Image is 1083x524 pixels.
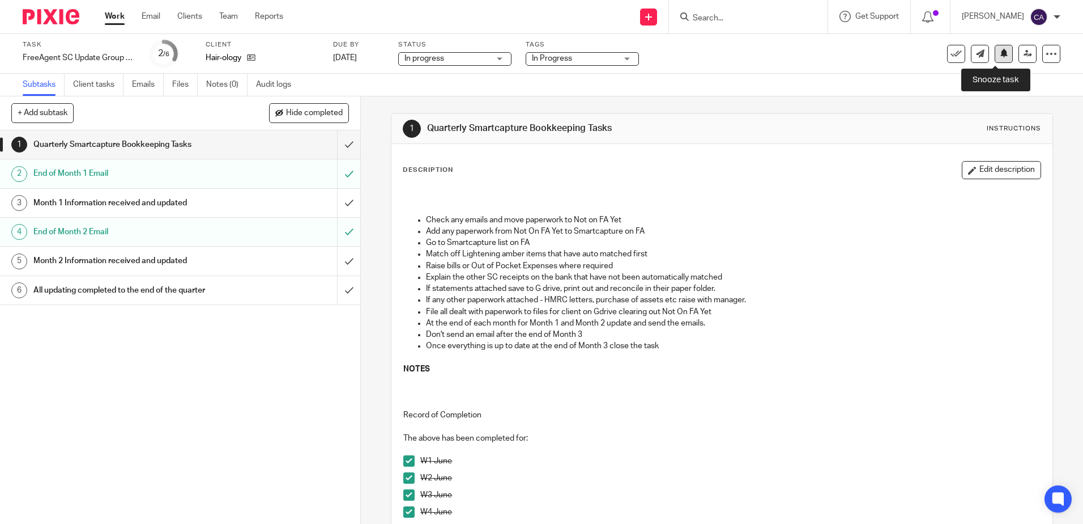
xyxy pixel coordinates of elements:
div: FreeAgent SC Update Group 3 - [DATE] - [DATE] [23,52,136,64]
h1: Month 2 Information received and updated [33,252,228,269]
div: 5 [11,253,27,269]
p: W1 June [420,455,1040,467]
p: Record of Completion [403,409,1040,421]
p: Go to Smartcapture list on FA [426,237,1040,248]
div: 1 [403,120,421,138]
span: In progress [404,54,444,62]
img: svg%3E [1030,8,1048,26]
h1: Quarterly Smartcapture Bookkeeping Tasks [427,122,746,134]
span: [DATE] [333,54,357,62]
p: Check any emails and move paperwork to Not on FA Yet [426,214,1040,226]
p: Add any paperwork from Not On FA Yet to Smartcapture on FA [426,226,1040,237]
h1: Month 1 Information received and updated [33,195,228,212]
span: Hide completed [286,109,343,118]
a: Reports [255,11,283,22]
h1: Quarterly Smartcapture Bookkeeping Tasks [33,136,228,153]
label: Due by [333,40,384,49]
a: Clients [177,11,202,22]
div: FreeAgent SC Update Group 3 - June - Aug, 2025 [23,52,136,64]
div: 1 [11,137,27,153]
h1: End of Month 1 Email [33,165,228,182]
p: Once everything is up to date at the end of Month 3 close the task [426,340,1040,352]
a: Work [105,11,125,22]
p: Don't send an email after the end of Month 3 [426,329,1040,340]
button: + Add subtask [11,103,74,122]
strong: NOTES [403,365,430,373]
a: Team [219,11,238,22]
small: /6 [163,51,169,57]
p: The above has been completed for: [403,433,1040,444]
p: [PERSON_NAME] [962,11,1024,22]
p: If statements attached save to G drive, print out and reconcile in their paper folder. [426,283,1040,294]
a: Emails [132,74,164,96]
p: File all dealt with paperwork to files for client on Gdrive clearing out Not On FA Yet [426,306,1040,318]
a: Email [142,11,160,22]
div: Instructions [987,124,1041,133]
h1: End of Month 2 Email [33,223,228,240]
div: 2 [158,47,169,60]
div: 4 [11,224,27,240]
p: At the end of each month for Month 1 and Month 2 update and send the emails. [426,318,1040,329]
div: 3 [11,195,27,211]
button: Edit description [962,161,1041,179]
img: Pixie [23,9,79,24]
p: W2 June [420,472,1040,484]
p: Match off Lightening amber items that have auto matched first [426,248,1040,260]
a: Notes (0) [206,74,248,96]
span: In Progress [532,54,572,62]
div: 2 [11,166,27,182]
input: Search [692,14,794,24]
p: Explain the other SC receipts on the bank that have not been automatically matched [426,272,1040,283]
h1: All updating completed to the end of the quarter [33,282,228,299]
label: Client [206,40,319,49]
a: Client tasks [73,74,123,96]
span: Get Support [855,12,899,20]
a: Files [172,74,198,96]
p: W3 June [420,489,1040,501]
button: Hide completed [269,103,349,122]
p: Description [403,166,453,175]
p: W4 June [420,506,1040,518]
p: Hair-ology [206,52,241,64]
label: Task [23,40,136,49]
div: 6 [11,282,27,298]
a: Audit logs [256,74,300,96]
label: Status [398,40,511,49]
a: Subtasks [23,74,65,96]
p: If any other paperwork attached - HMRC letters, purchase of assets etc raise with manager. [426,294,1040,306]
p: Raise bills or Out of Pocket Expenses where required [426,260,1040,272]
label: Tags [526,40,639,49]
